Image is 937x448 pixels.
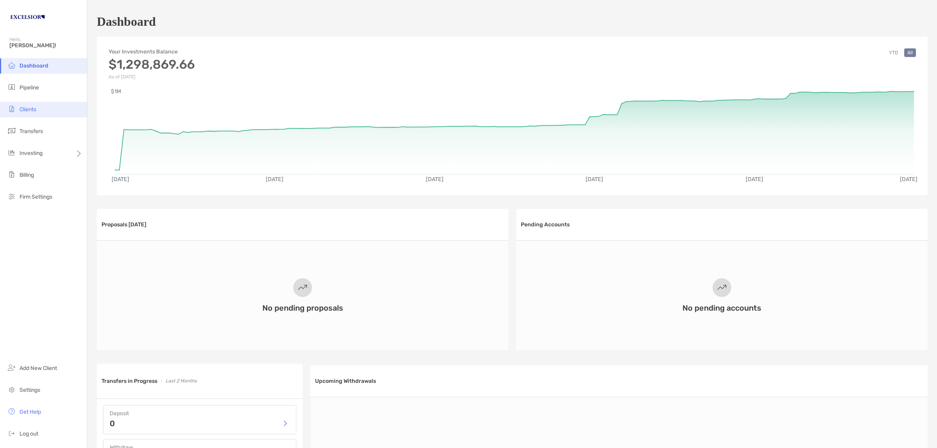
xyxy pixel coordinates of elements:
h3: No pending proposals [262,303,343,313]
img: investing icon [7,148,16,157]
span: Billing [20,172,34,178]
span: Add New Client [20,365,57,372]
span: Clients [20,106,36,113]
img: add_new_client icon [7,363,16,372]
img: firm-settings icon [7,192,16,201]
h3: No pending accounts [682,303,761,313]
text: [DATE] [426,176,444,183]
span: Dashboard [20,62,48,69]
span: Get Help [20,409,41,415]
p: As of [DATE] [109,74,195,80]
img: dashboard icon [7,60,16,70]
h3: Pending Accounts [521,221,570,228]
img: Zoe Logo [9,3,46,31]
img: billing icon [7,170,16,179]
img: transfers icon [7,126,16,135]
span: Investing [20,150,43,156]
img: settings icon [7,385,16,394]
h3: $1,298,869.66 [109,57,195,72]
img: logout icon [7,428,16,438]
text: [DATE] [112,176,129,183]
h1: Dashboard [97,14,156,29]
img: clients icon [7,104,16,114]
button: YTD [886,48,901,57]
text: $1M [111,88,121,95]
text: [DATE] [586,176,603,183]
h3: Proposals [DATE] [102,221,146,228]
text: [DATE] [266,176,283,183]
span: Pipeline [20,84,39,91]
text: [DATE] [746,176,763,183]
p: 0 [110,420,115,427]
span: Settings [20,387,40,393]
h3: Upcoming Withdrawals [315,378,376,384]
img: pipeline icon [7,82,16,92]
text: [DATE] [900,176,917,183]
span: Log out [20,430,38,437]
h4: Your Investments Balance [109,48,195,55]
p: Last 2 Months [166,376,197,386]
span: [PERSON_NAME]! [9,42,82,49]
button: All [904,48,916,57]
span: Firm Settings [20,194,52,200]
h3: Transfers in Progress [102,378,157,384]
h4: Deposit [110,410,290,417]
span: Transfers [20,128,43,135]
img: get-help icon [7,407,16,416]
